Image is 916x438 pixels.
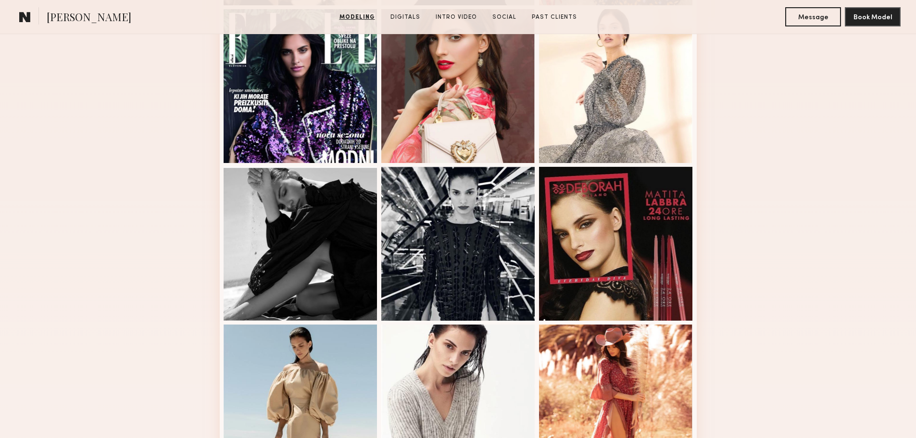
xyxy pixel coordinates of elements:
a: Social [489,13,520,22]
a: Modeling [336,13,379,22]
a: Intro Video [432,13,481,22]
button: Book Model [845,7,901,26]
span: [PERSON_NAME] [47,10,131,26]
button: Message [785,7,841,26]
a: Book Model [845,13,901,21]
a: Past Clients [528,13,581,22]
a: Digitals [387,13,424,22]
